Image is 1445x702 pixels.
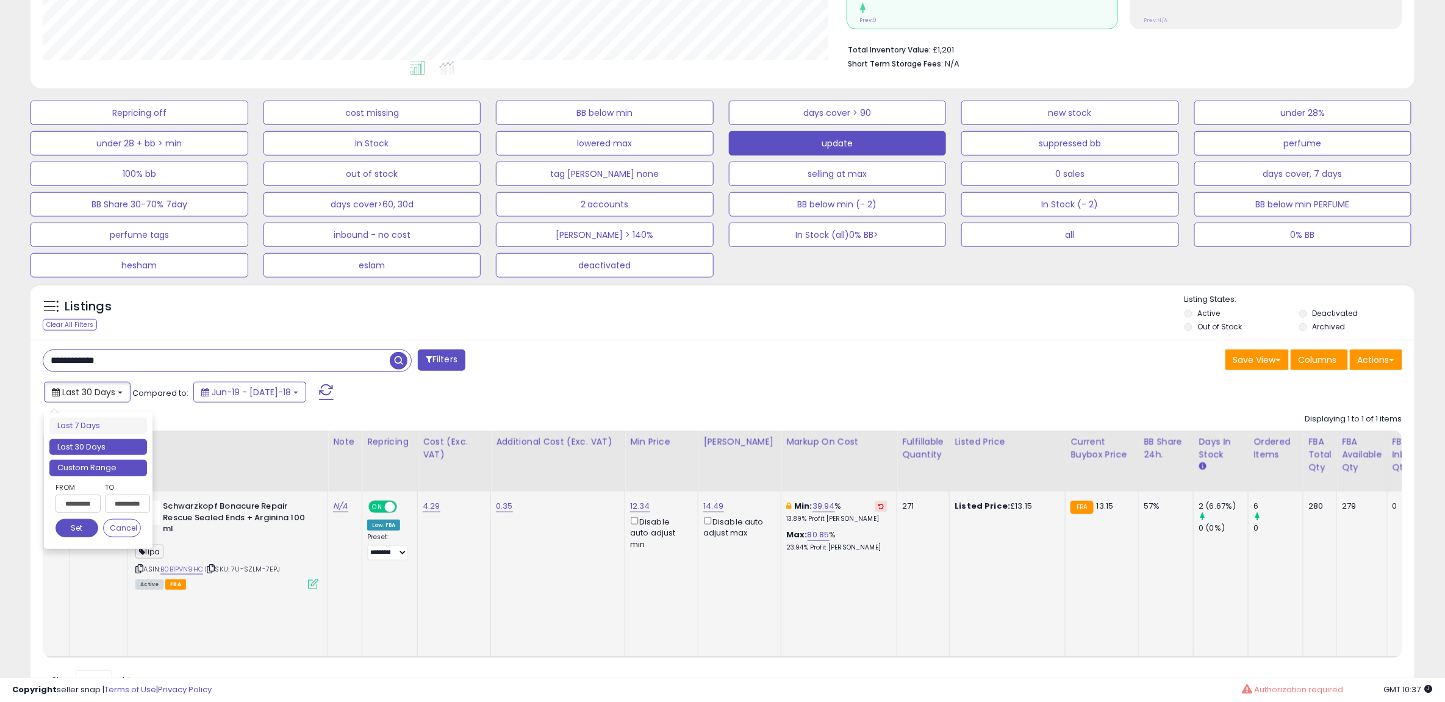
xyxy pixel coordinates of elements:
[135,501,318,588] div: ASIN:
[781,431,897,492] th: The percentage added to the cost of goods (COGS) that forms the calculator for Min & Max prices.
[264,253,481,278] button: eslam
[104,684,156,695] a: Terms of Use
[860,16,877,24] small: Prev: 0
[812,500,835,512] a: 39.94
[848,45,931,55] b: Total Inventory Value:
[496,253,714,278] button: deactivated
[30,253,248,278] button: hesham
[848,41,1393,56] li: £1,201
[1253,523,1303,534] div: 0
[395,502,415,512] span: OFF
[43,319,97,331] div: Clear All Filters
[1299,354,1337,366] span: Columns
[1199,501,1248,512] div: 2 (6.67%)
[961,192,1179,217] button: In Stock (- 2)
[1144,435,1188,461] div: BB Share 24h.
[158,684,212,695] a: Privacy Policy
[1313,321,1346,332] label: Archived
[496,192,714,217] button: 2 accounts
[729,223,947,247] button: In Stock (all)0% BB>
[49,439,147,456] li: Last 30 Days
[1313,308,1358,318] label: Deactivated
[630,500,650,512] a: 12.34
[264,223,481,247] button: inbound - no cost
[1199,435,1243,461] div: Days In Stock
[56,519,98,537] button: Set
[30,192,248,217] button: BB Share 30-70% 7day
[729,162,947,186] button: selling at max
[160,564,203,575] a: B0B1PVN9HC
[496,131,714,156] button: lowered max
[1291,349,1348,370] button: Columns
[1305,414,1402,425] div: Displaying 1 to 1 of 1 items
[496,101,714,125] button: BB below min
[30,223,248,247] button: perfume tags
[333,435,357,448] div: Note
[848,59,944,69] b: Short Term Storage Fees:
[132,387,188,399] span: Compared to:
[30,162,248,186] button: 100% bb
[786,435,892,448] div: Markup on Cost
[878,503,884,509] i: Revert to store-level Min Markup
[1194,101,1412,125] button: under 28%
[30,101,248,125] button: Repricing off
[1308,435,1332,474] div: FBA Total Qty
[496,162,714,186] button: tag [PERSON_NAME] none
[630,435,693,448] div: Min Price
[961,131,1179,156] button: suppressed bb
[961,162,1179,186] button: 0 sales
[1384,684,1433,695] span: 2025-08-18 10:37 GMT
[786,501,887,523] div: %
[367,520,400,531] div: Low. FBA
[729,101,947,125] button: days cover > 90
[1198,321,1242,332] label: Out of Stock
[955,435,1060,448] div: Listed Price
[12,684,212,696] div: seller snap | |
[703,515,772,539] div: Disable auto adjust max
[264,131,481,156] button: In Stock
[961,223,1179,247] button: all
[961,101,1179,125] button: new stock
[496,500,513,512] a: 0.35
[264,101,481,125] button: cost missing
[902,435,944,461] div: Fulfillable Quantity
[1144,501,1184,512] div: 57%
[1308,501,1327,512] div: 280
[794,500,812,512] b: Min:
[1070,501,1093,514] small: FBA
[729,192,947,217] button: BB below min (- 2)
[205,564,280,574] span: | SKU: 7U-SZLM-7EPJ
[786,543,887,552] p: 23.94% Profit [PERSON_NAME]
[212,386,291,398] span: Jun-19 - [DATE]-18
[367,435,412,448] div: Repricing
[630,515,689,550] div: Disable auto adjust min
[786,502,791,510] i: This overrides the store level min markup for this listing
[1185,294,1415,306] p: Listing States:
[423,435,486,461] div: Cost (Exc. VAT)
[786,515,887,523] p: 13.89% Profit [PERSON_NAME]
[264,162,481,186] button: out of stock
[103,519,141,537] button: Cancel
[902,501,940,512] div: 271
[105,481,141,493] label: To
[1393,501,1425,512] div: 0
[1342,435,1382,474] div: FBA Available Qty
[496,223,714,247] button: [PERSON_NAME] > 140%
[1194,223,1412,247] button: 0% BB
[786,529,887,552] div: %
[135,545,163,559] span: lipa
[333,500,348,512] a: N/A
[12,684,57,695] strong: Copyright
[1199,461,1206,472] small: Days In Stock.
[1199,523,1248,534] div: 0 (0%)
[1097,500,1114,512] span: 13.15
[1194,192,1412,217] button: BB below min PERFUME
[264,192,481,217] button: days cover>60, 30d
[52,674,140,686] span: Show: entries
[1225,349,1289,370] button: Save View
[945,58,960,70] span: N/A
[1342,501,1377,512] div: 279
[367,533,408,561] div: Preset:
[703,500,724,512] a: 14.49
[49,460,147,476] li: Custom Range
